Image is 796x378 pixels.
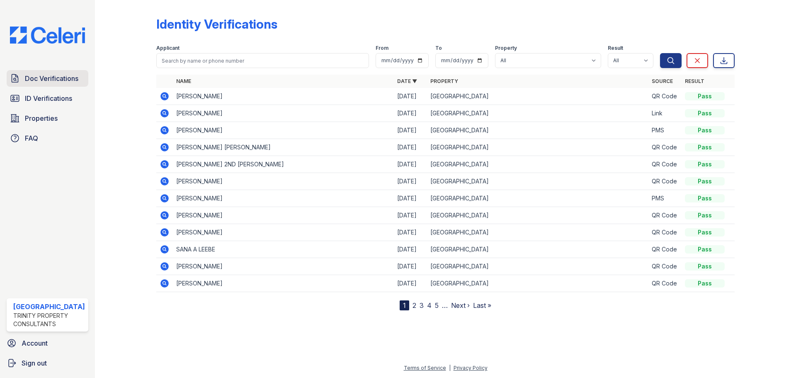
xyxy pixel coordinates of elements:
td: QR Code [648,88,682,105]
a: Doc Verifications [7,70,88,87]
a: Sign out [3,355,92,371]
td: [DATE] [394,224,427,241]
a: Account [3,335,92,351]
td: [PERSON_NAME] [173,190,394,207]
td: [PERSON_NAME] [173,122,394,139]
td: QR Code [648,241,682,258]
td: [GEOGRAPHIC_DATA] [427,258,648,275]
a: Last » [473,301,491,310]
a: 2 [413,301,416,310]
td: [DATE] [394,156,427,173]
span: FAQ [25,133,38,143]
td: [PERSON_NAME] [173,88,394,105]
td: [DATE] [394,258,427,275]
label: To [435,45,442,51]
td: [GEOGRAPHIC_DATA] [427,190,648,207]
td: PMS [648,122,682,139]
td: QR Code [648,275,682,292]
td: [GEOGRAPHIC_DATA] [427,88,648,105]
td: [PERSON_NAME] [173,173,394,190]
div: Pass [685,143,725,151]
div: Pass [685,126,725,134]
div: 1 [400,300,409,310]
td: [GEOGRAPHIC_DATA] [427,173,648,190]
td: QR Code [648,173,682,190]
label: Property [495,45,517,51]
td: [DATE] [394,173,427,190]
div: Pass [685,211,725,219]
td: QR Code [648,156,682,173]
td: [GEOGRAPHIC_DATA] [427,139,648,156]
td: [PERSON_NAME] [173,258,394,275]
td: [GEOGRAPHIC_DATA] [427,156,648,173]
a: Next › [451,301,470,310]
span: … [442,300,448,310]
td: [DATE] [394,207,427,224]
span: Doc Verifications [25,73,78,83]
div: Trinity Property Consultants [13,312,85,328]
td: QR Code [648,207,682,224]
td: QR Code [648,258,682,275]
td: [GEOGRAPHIC_DATA] [427,207,648,224]
div: Pass [685,177,725,185]
img: CE_Logo_Blue-a8612792a0a2168367f1c8372b55b34899dd931a85d93a1a3d3e32e68fde9ad4.png [3,27,92,44]
a: ID Verifications [7,90,88,107]
td: [PERSON_NAME] [173,105,394,122]
td: QR Code [648,139,682,156]
td: [PERSON_NAME] [173,207,394,224]
td: [GEOGRAPHIC_DATA] [427,224,648,241]
td: [DATE] [394,139,427,156]
td: [GEOGRAPHIC_DATA] [427,105,648,122]
div: Pass [685,109,725,117]
td: [PERSON_NAME] 2ND [PERSON_NAME] [173,156,394,173]
td: [DATE] [394,241,427,258]
span: Account [22,338,48,348]
td: [GEOGRAPHIC_DATA] [427,241,648,258]
a: Name [176,78,191,84]
td: [DATE] [394,105,427,122]
a: 5 [435,301,439,310]
a: Terms of Service [404,365,446,371]
a: Privacy Policy [454,365,488,371]
label: Applicant [156,45,180,51]
td: [GEOGRAPHIC_DATA] [427,122,648,139]
a: Result [685,78,704,84]
td: PMS [648,190,682,207]
div: Pass [685,228,725,237]
span: ID Verifications [25,93,72,103]
td: [PERSON_NAME] [PERSON_NAME] [173,139,394,156]
td: [PERSON_NAME] [173,224,394,241]
td: [DATE] [394,122,427,139]
div: [GEOGRAPHIC_DATA] [13,302,85,312]
td: [DATE] [394,88,427,105]
div: Pass [685,160,725,168]
label: Result [608,45,623,51]
div: Pass [685,279,725,288]
a: Date ▼ [397,78,417,84]
a: Properties [7,110,88,127]
div: Pass [685,194,725,202]
td: [DATE] [394,275,427,292]
span: Sign out [22,358,47,368]
td: [GEOGRAPHIC_DATA] [427,275,648,292]
a: Source [652,78,673,84]
span: Properties [25,113,58,123]
div: | [449,365,451,371]
div: Pass [685,245,725,254]
label: From [376,45,388,51]
div: Identity Verifications [156,17,277,32]
td: SANA A LEEBE [173,241,394,258]
div: Pass [685,92,725,100]
div: Pass [685,262,725,271]
td: [DATE] [394,190,427,207]
td: Link [648,105,682,122]
a: FAQ [7,130,88,146]
a: 4 [427,301,432,310]
td: [PERSON_NAME] [173,275,394,292]
a: 3 [420,301,424,310]
a: Property [430,78,458,84]
input: Search by name or phone number [156,53,369,68]
td: QR Code [648,224,682,241]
